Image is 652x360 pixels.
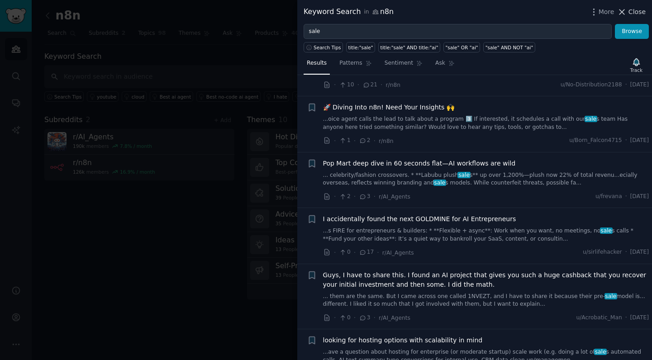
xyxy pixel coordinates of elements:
[432,56,458,75] a: Ask
[569,137,622,145] span: u/Born_Falcon4715
[323,159,516,168] a: Pop Mart deep dive in 60 seconds flat—AI workflows are wild
[378,42,440,52] a: title:"sale" AND title:"ai"
[362,81,377,89] span: 21
[334,136,336,146] span: ·
[381,80,382,90] span: ·
[359,248,374,256] span: 17
[379,194,410,200] span: r/AI_Agents
[339,81,354,89] span: 10
[625,137,627,145] span: ·
[374,136,376,146] span: ·
[323,171,649,187] a: ... celebrity/fashion crossovers. * **Labubu plushsales** up over 1,200%—plush now 22% of total r...
[576,314,622,322] span: u/Acrobatic_Man
[359,137,370,145] span: 2
[304,24,612,39] input: Try a keyword related to your business
[630,67,642,73] div: Track
[354,313,356,322] span: ·
[323,293,649,308] a: ... them are the same. But I came across one called 1NVEZT, and I have to share it because their ...
[304,42,343,52] button: Search Tips
[628,7,646,17] span: Close
[314,44,341,51] span: Search Tips
[485,44,533,51] div: "sale" AND NOT "ai"
[381,56,426,75] a: Sentiment
[625,193,627,201] span: ·
[334,313,336,322] span: ·
[435,59,445,67] span: Ask
[386,82,401,88] span: r/n8n
[433,180,446,186] span: sale
[339,248,350,256] span: 0
[374,313,376,322] span: ·
[483,42,535,52] a: "sale" AND NOT "ai"
[589,7,614,17] button: More
[595,193,622,201] span: u/frevana
[381,44,438,51] div: title:"sale" AND title:"ai"
[336,56,375,75] a: Patterns
[600,227,613,234] span: sale
[364,8,369,16] span: in
[339,137,350,145] span: 1
[630,248,649,256] span: [DATE]
[339,314,350,322] span: 0
[630,81,649,89] span: [DATE]
[457,172,470,178] span: sale
[323,214,516,224] a: I accidentally found the next GOLDMINE for AI Entrepreneurs
[625,81,627,89] span: ·
[604,293,617,299] span: sale
[379,138,394,144] span: r/n8n
[354,136,356,146] span: ·
[379,315,410,321] span: r/AI_Agents
[382,250,414,256] span: r/AI_Agents
[334,248,336,257] span: ·
[599,7,614,17] span: More
[583,248,622,256] span: u/sirlifehacker
[348,44,373,51] div: title:"sale"
[304,56,330,75] a: Results
[377,248,379,257] span: ·
[346,42,375,52] a: title:"sale"
[627,56,646,75] button: Track
[354,192,356,201] span: ·
[374,192,376,201] span: ·
[617,7,646,17] button: Close
[359,314,370,322] span: 3
[334,192,336,201] span: ·
[625,314,627,322] span: ·
[630,193,649,201] span: [DATE]
[357,80,359,90] span: ·
[585,116,597,122] span: sale
[323,103,454,112] a: 🚀 Diving Into n8n! Need Your Insights 🙌
[594,349,607,355] span: sale
[445,44,478,51] div: "sale" OR "ai"
[359,193,370,201] span: 3
[323,270,649,289] a: Guys, I have to share this. I found an AI project that gives you such a huge cashback that you re...
[334,80,336,90] span: ·
[323,336,483,345] a: looking for hosting options with scalability in mind
[630,137,649,145] span: [DATE]
[615,24,649,39] button: Browse
[304,6,394,18] div: Keyword Search n8n
[385,59,413,67] span: Sentiment
[339,193,350,201] span: 2
[323,115,649,131] a: ...oice agent calls the lead to talk about a program 3️⃣ If interested, it schedules a call with ...
[354,248,356,257] span: ·
[443,42,480,52] a: "sale" OR "ai"
[307,59,327,67] span: Results
[630,314,649,322] span: [DATE]
[561,81,622,89] span: u/No-Distribution2188
[625,248,627,256] span: ·
[339,59,362,67] span: Patterns
[323,227,649,243] a: ...s FIRE for entrepreneurs & builders: * **Flexible + async**: Work when you want, no meetings, ...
